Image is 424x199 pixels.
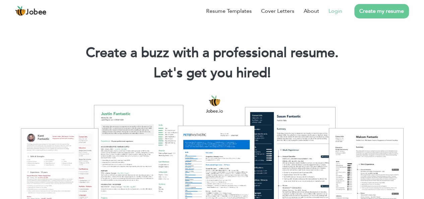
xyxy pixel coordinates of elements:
[15,6,47,16] a: Jobee
[354,4,409,18] a: Create my resume
[10,44,414,62] h1: Create a buzz with a professional resume.
[15,6,26,16] img: jobee.io
[186,64,271,82] span: get you hired!
[267,64,270,82] span: |
[10,64,414,82] h2: Let's
[206,7,252,15] a: Resume Templates
[26,9,47,16] span: Jobee
[261,7,294,15] a: Cover Letters
[328,7,342,15] a: Login
[304,7,319,15] a: About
